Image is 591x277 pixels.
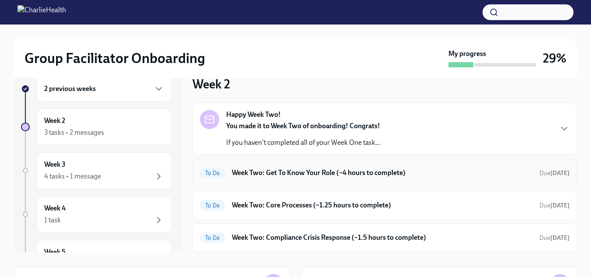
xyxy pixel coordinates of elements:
[539,202,570,209] span: Due
[200,170,225,176] span: To Do
[44,215,61,225] div: 1 task
[539,201,570,210] span: September 8th, 2025 10:00
[200,235,225,241] span: To Do
[539,169,570,177] span: Due
[550,169,570,177] strong: [DATE]
[21,196,171,233] a: Week 41 task
[200,166,570,180] a: To DoWeek Two: Get To Know Your Role (~4 hours to complete)Due[DATE]
[232,168,532,178] h6: Week Two: Get To Know Your Role (~4 hours to complete)
[17,5,66,19] img: CharlieHealth
[543,50,567,66] h3: 29%
[448,49,486,59] strong: My progress
[44,203,66,213] h6: Week 4
[21,240,171,277] a: Week 5
[550,234,570,242] strong: [DATE]
[539,234,570,242] span: Due
[44,128,104,137] div: 3 tasks • 2 messages
[44,84,96,94] h6: 2 previous weeks
[24,49,205,67] h2: Group Facilitator Onboarding
[226,122,380,130] strong: You made it to Week Two of onboarding! Congrats!
[192,76,230,92] h3: Week 2
[539,234,570,242] span: September 8th, 2025 10:00
[44,172,101,181] div: 4 tasks • 1 message
[226,110,281,119] strong: Happy Week Two!
[44,160,66,169] h6: Week 3
[44,247,66,257] h6: Week 5
[37,76,171,102] div: 2 previous weeks
[232,233,532,242] h6: Week Two: Compliance Crisis Response (~1.5 hours to complete)
[44,116,65,126] h6: Week 2
[226,138,381,147] p: If you haven't completed all of your Week One task...
[21,152,171,189] a: Week 34 tasks • 1 message
[200,231,570,245] a: To DoWeek Two: Compliance Crisis Response (~1.5 hours to complete)Due[DATE]
[550,202,570,209] strong: [DATE]
[21,109,171,145] a: Week 23 tasks • 2 messages
[232,200,532,210] h6: Week Two: Core Processes (~1.25 hours to complete)
[200,202,225,209] span: To Do
[200,198,570,212] a: To DoWeek Two: Core Processes (~1.25 hours to complete)Due[DATE]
